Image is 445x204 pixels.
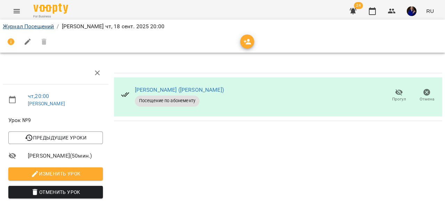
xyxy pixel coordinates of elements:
[392,96,406,102] span: Прогул
[385,86,413,105] button: Прогул
[135,98,200,104] span: Посещение по абонементу
[33,3,68,14] img: Voopty Logo
[14,134,97,142] span: Предыдущие уроки
[8,186,103,198] button: Отменить Урок
[3,22,442,31] nav: breadcrumb
[62,22,164,31] p: [PERSON_NAME] чт, 18 сент. 2025 20:00
[33,14,68,19] span: For Business
[28,101,65,106] a: [PERSON_NAME]
[420,96,434,102] span: Отмена
[135,86,224,93] a: [PERSON_NAME] ([PERSON_NAME])
[8,167,103,180] button: Изменить урок
[14,169,97,178] span: Изменить урок
[426,7,434,15] span: RU
[28,152,103,160] span: [PERSON_NAME] ( 50 мин. )
[8,116,103,124] span: Урок №9
[14,188,97,196] span: Отменить Урок
[28,93,49,99] a: чт , 20:00
[8,3,25,20] button: Menu
[423,5,437,17] button: RU
[8,131,103,144] button: Предыдущие уроки
[354,2,363,9] span: 24
[413,86,441,105] button: Отмена
[3,23,54,30] a: Журнал Посещений
[407,6,416,16] img: e82ba33f25f7ef4e43e3210e26dbeb70.jpeg
[57,22,59,31] li: /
